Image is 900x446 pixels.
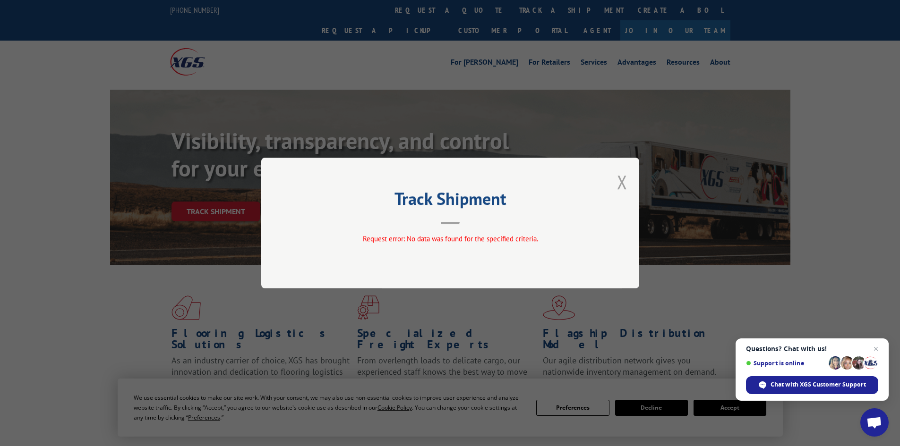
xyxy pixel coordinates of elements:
[309,192,592,210] h2: Track Shipment
[771,380,866,389] span: Chat with XGS Customer Support
[746,376,878,394] div: Chat with XGS Customer Support
[860,408,889,437] div: Open chat
[362,234,538,243] span: Request error: No data was found for the specified criteria.
[870,343,882,354] span: Close chat
[746,360,825,367] span: Support is online
[617,169,627,194] button: Close modal
[746,345,878,353] span: Questions? Chat with us!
